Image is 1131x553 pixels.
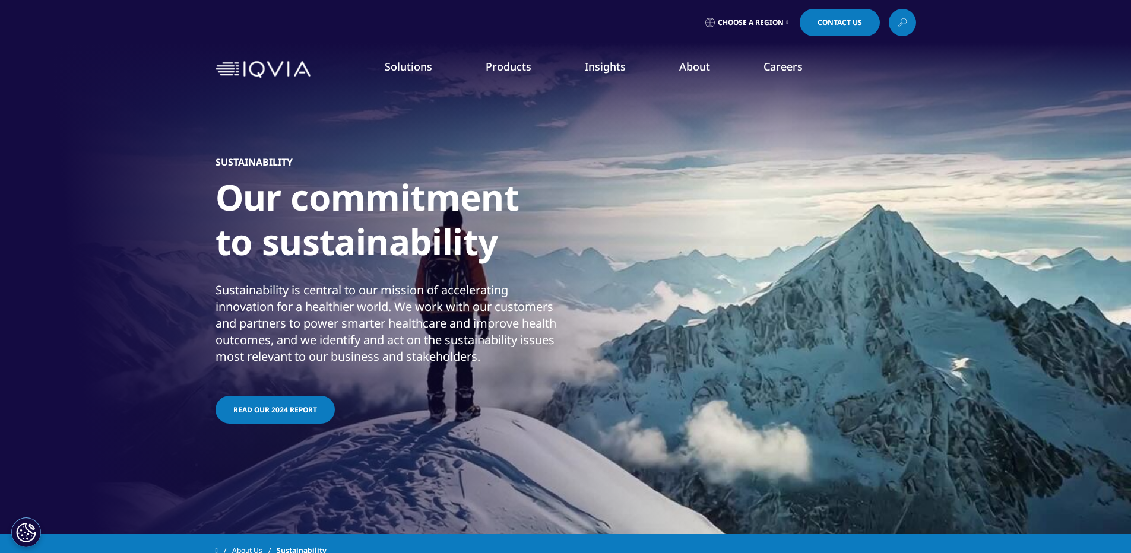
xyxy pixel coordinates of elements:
[216,396,335,424] a: READ OUR 2024 REPORT
[11,517,41,547] button: Cookie Settings
[216,175,661,271] h1: Our commitment to sustainability
[486,59,531,74] a: Products
[679,59,710,74] a: About
[818,19,862,26] span: Contact Us
[216,156,293,168] h5: Sustainability
[585,59,626,74] a: Insights
[718,18,784,27] span: Choose a Region
[763,59,803,74] a: Careers
[800,9,880,36] a: Contact Us
[216,61,311,78] img: IQVIA Healthcare Information Technology and Pharma Clinical Research Company
[315,42,916,97] nav: Primary
[216,282,563,372] p: Sustainability is central to our mission of accelerating innovation for a healthier world. We wor...
[385,59,432,74] a: Solutions
[233,405,317,415] span: READ OUR 2024 REPORT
